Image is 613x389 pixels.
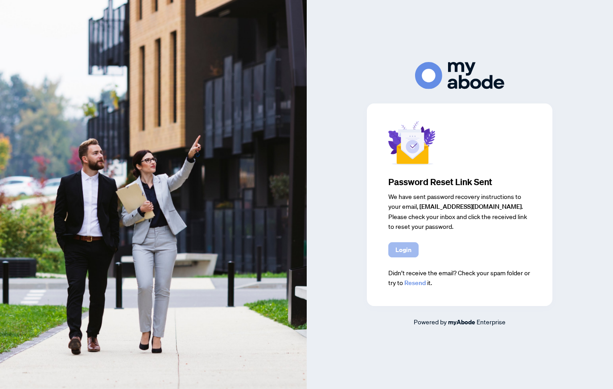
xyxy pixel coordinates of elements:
[388,176,531,188] h3: Password Reset Link sent
[404,278,426,288] button: Resend
[477,318,506,326] span: Enterprise
[448,317,475,327] a: myAbode
[388,192,531,232] div: We have sent password recovery instructions to your email, . Please check your inbox and click th...
[415,62,504,89] img: ma-logo
[388,121,435,165] img: Mail Sent
[414,318,447,326] span: Powered by
[420,203,522,211] span: [EMAIL_ADDRESS][DOMAIN_NAME]
[388,242,419,257] button: Login
[388,268,531,288] div: Didn’t receive the email? Check your spam folder or try to it.
[395,243,411,257] span: Login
